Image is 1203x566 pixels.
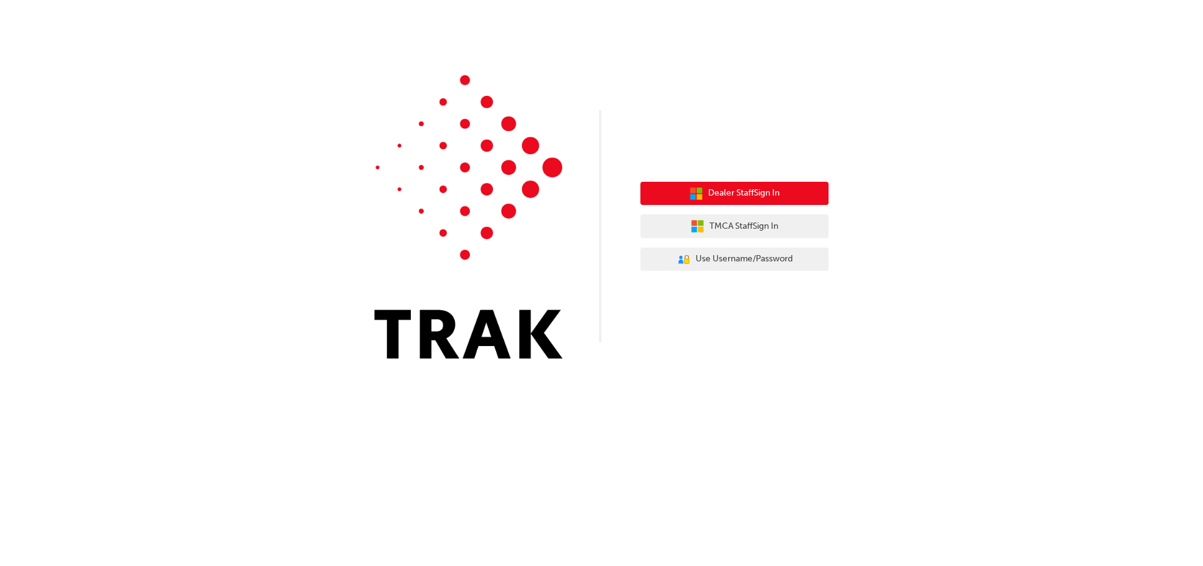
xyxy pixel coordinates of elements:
span: Use Username/Password [696,252,793,266]
span: TMCA Staff Sign In [709,219,778,234]
img: Trak [374,75,563,359]
button: Dealer StaffSign In [640,182,829,206]
span: Dealer Staff Sign In [708,186,780,201]
button: TMCA StaffSign In [640,214,829,238]
button: Use Username/Password [640,248,829,271]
